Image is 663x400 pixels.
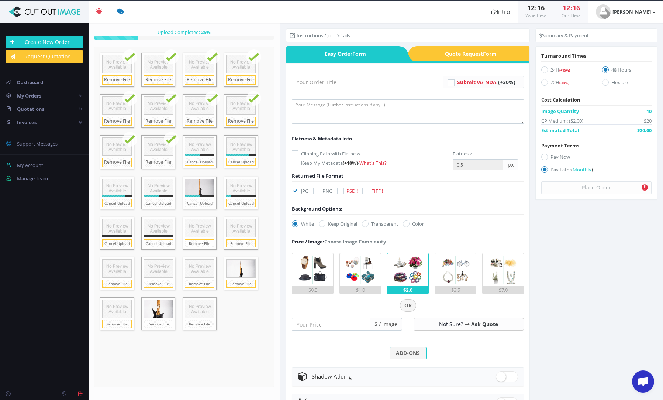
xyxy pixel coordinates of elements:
span: TIFF ! [372,188,383,194]
label: 72H [541,79,591,89]
div: $2.0 [387,286,428,294]
a: Cancel Upload [144,239,173,247]
span: Manage Team [17,175,48,182]
span: Monthly [573,166,591,173]
img: 2.png [344,253,377,286]
small: Your Time [525,13,546,19]
label: JPG [292,187,308,195]
img: 3.png [391,253,424,286]
div: $7.0 [483,286,524,294]
a: Remove File [226,280,256,288]
i: Form [483,50,497,57]
img: 4.png [439,253,472,286]
li: Summary & Payment [539,32,589,39]
a: Remove File [102,75,132,85]
a: (Monthly) [571,166,593,173]
i: Form [352,50,366,57]
a: Remove File [185,117,214,126]
div: $0.5 [292,286,333,294]
span: OR [400,299,416,312]
a: Remove File [226,75,256,85]
span: Flatness & Metadata Info [292,135,352,142]
label: Pay Now [541,153,652,163]
input: Your Price [292,318,370,331]
div: Background Options: [292,205,342,212]
a: Cancel Upload [226,158,256,166]
span: CP Medium: ($2.00) [541,117,583,124]
img: Cut Out Image [6,6,83,17]
span: Image Quantity [541,107,579,115]
a: Remove File [226,239,256,247]
span: Dashboard [17,79,43,86]
a: What's This? [359,160,387,166]
a: Cancel Upload [102,239,132,247]
div: $3.5 [435,286,476,294]
span: Shadow Adding [312,373,352,380]
small: Our Time [562,13,581,19]
span: $20 [644,117,652,124]
span: Returned File Format [292,172,343,179]
label: Flexible [602,79,652,89]
span: 16 [537,3,545,12]
label: Keep My Metadata - [292,159,447,167]
span: My Account [17,162,43,168]
a: [PERSON_NAME] [588,1,663,23]
span: Estimated Total [541,127,579,134]
span: Quotations [17,106,44,112]
a: Intro [483,1,518,23]
a: Remove File [226,117,256,126]
span: 12 [563,3,570,12]
span: (-15%) [559,81,569,85]
li: Instructions / Job Details [290,32,350,39]
span: Quote Request [417,46,530,61]
span: Turnaround Times [541,52,586,59]
div: Choose Image Complexity [292,238,386,245]
span: Cost Calculation [541,96,580,103]
a: Remove File [144,320,173,328]
a: Remove File [144,280,173,288]
div: Upload Completed: [94,28,274,36]
a: Remove File [102,158,132,167]
img: 5.png [487,253,519,286]
span: Easy Order [286,46,399,61]
span: : [570,3,573,12]
a: Cancel Upload [226,199,256,207]
label: Flatness: [453,150,472,157]
label: 48 Hours [602,66,652,76]
a: Cancel Upload [185,199,214,207]
label: Clipping Path with Flatness [292,150,447,157]
span: 10 [646,107,652,115]
label: Transparent [362,220,398,228]
strong: % [200,29,211,35]
input: Your Order Title [292,76,443,88]
span: My Orders [17,92,41,99]
a: Ask Quote [471,321,498,328]
label: 24H [541,66,591,76]
label: PNG [313,187,332,195]
a: Easy OrderForm [286,46,399,61]
strong: [PERSON_NAME] [612,8,651,15]
a: Öppna chatt [632,370,654,393]
a: (+15%) [559,66,570,73]
a: Cancel Upload [185,158,214,166]
span: Support Messages [17,140,58,147]
img: 1.png [296,253,329,286]
a: Remove File [144,117,173,126]
label: White [292,220,314,228]
span: PSD ! [346,188,358,194]
a: Remove File [185,239,214,247]
a: Remove File [185,280,214,288]
span: 25 [201,29,206,35]
a: Quote RequestForm [417,46,530,61]
span: 12 [527,3,535,12]
span: $ / Image [370,318,402,331]
a: Cancel Upload [102,199,132,207]
span: Not Sure? [439,321,463,328]
a: Cancel Upload [144,199,173,207]
span: (+10%) [343,160,358,166]
a: Create New Order [6,36,83,48]
span: Price / Image: [292,238,324,245]
a: Remove File [185,75,214,85]
span: Invoices [17,119,37,126]
img: user_default.jpg [596,4,611,19]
